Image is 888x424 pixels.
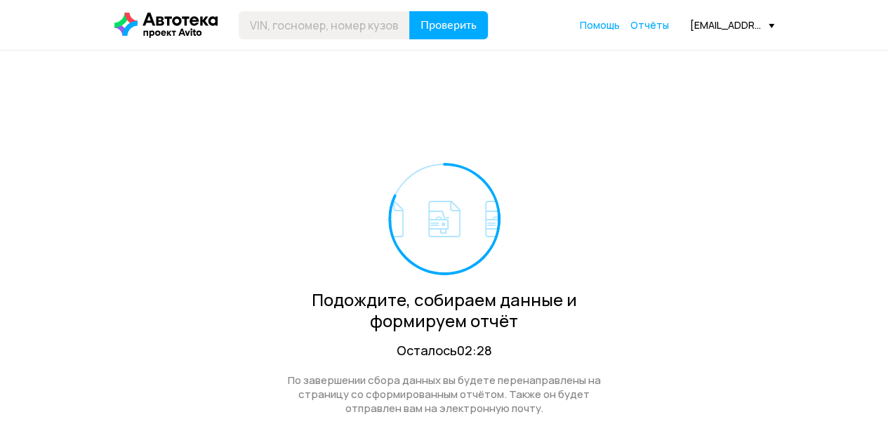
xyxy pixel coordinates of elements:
div: Осталось 02:28 [272,342,616,359]
span: Проверить [420,20,477,31]
div: По завершении сбора данных вы будете перенаправлены на страницу со сформированным отчётом. Также ... [272,373,616,416]
input: VIN, госномер, номер кузова [239,11,410,39]
div: [EMAIL_ADDRESS][DOMAIN_NAME] [690,18,774,32]
a: Отчёты [630,18,669,32]
button: Проверить [409,11,488,39]
div: Подождите, собираем данные и формируем отчёт [272,289,616,331]
a: Помощь [580,18,620,32]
